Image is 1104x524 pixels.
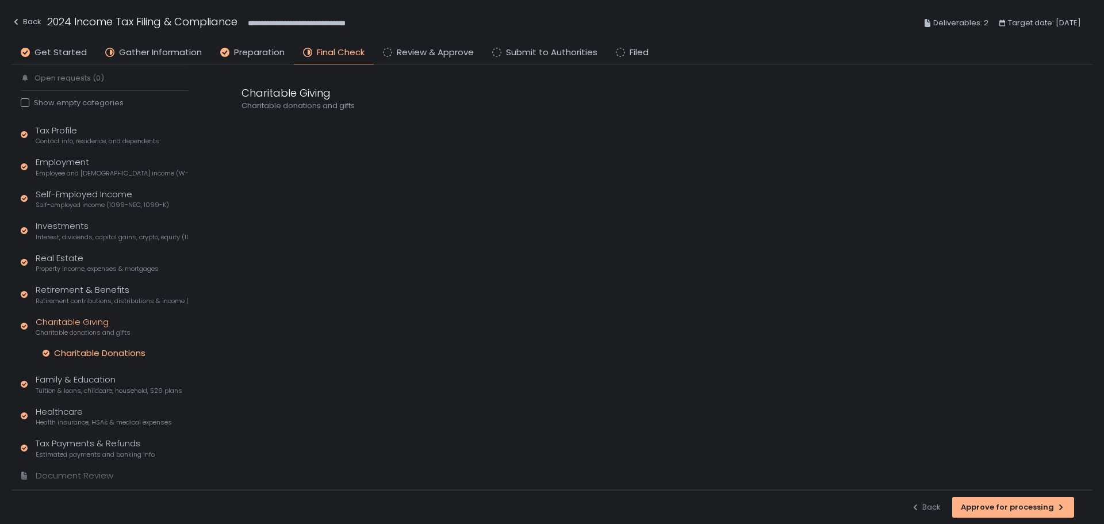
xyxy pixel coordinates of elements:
[36,265,159,273] span: Property income, expenses & mortgages
[506,46,597,59] span: Submit to Authorities
[961,502,1065,512] div: Approve for processing
[36,418,172,427] span: Health insurance, HSAs & medical expenses
[11,15,41,29] div: Back
[36,233,188,242] span: Interest, dividends, capital gains, crypto, equity (1099s, K-1s)
[36,188,169,210] div: Self-Employed Income
[119,46,202,59] span: Gather Information
[36,201,169,209] span: Self-employed income (1099-NEC, 1099-K)
[36,406,172,427] div: Healthcare
[36,437,155,459] div: Tax Payments & Refunds
[397,46,474,59] span: Review & Approve
[36,137,159,146] span: Contact info, residence, and dependents
[36,252,159,274] div: Real Estate
[34,73,104,83] span: Open requests (0)
[54,347,145,359] div: Charitable Donations
[36,316,131,338] div: Charitable Giving
[911,502,941,512] div: Back
[234,46,285,59] span: Preparation
[36,169,188,178] span: Employee and [DEMOGRAPHIC_DATA] income (W-2s)
[36,124,159,146] div: Tax Profile
[1008,16,1081,30] span: Target date: [DATE]
[241,85,793,101] div: Charitable Giving
[36,284,188,305] div: Retirement & Benefits
[36,220,188,242] div: Investments
[36,373,182,395] div: Family & Education
[952,497,1074,518] button: Approve for processing
[11,14,41,33] button: Back
[911,497,941,518] button: Back
[36,450,155,459] span: Estimated payments and banking info
[317,46,365,59] span: Final Check
[34,46,87,59] span: Get Started
[36,156,188,178] div: Employment
[36,297,188,305] span: Retirement contributions, distributions & income (1099-R, 5498)
[241,101,793,111] div: Charitable donations and gifts
[36,328,131,337] span: Charitable donations and gifts
[36,387,182,395] span: Tuition & loans, childcare, household, 529 plans
[47,14,237,29] h1: 2024 Income Tax Filing & Compliance
[36,469,113,483] div: Document Review
[630,46,649,59] span: Filed
[933,16,988,30] span: Deliverables: 2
